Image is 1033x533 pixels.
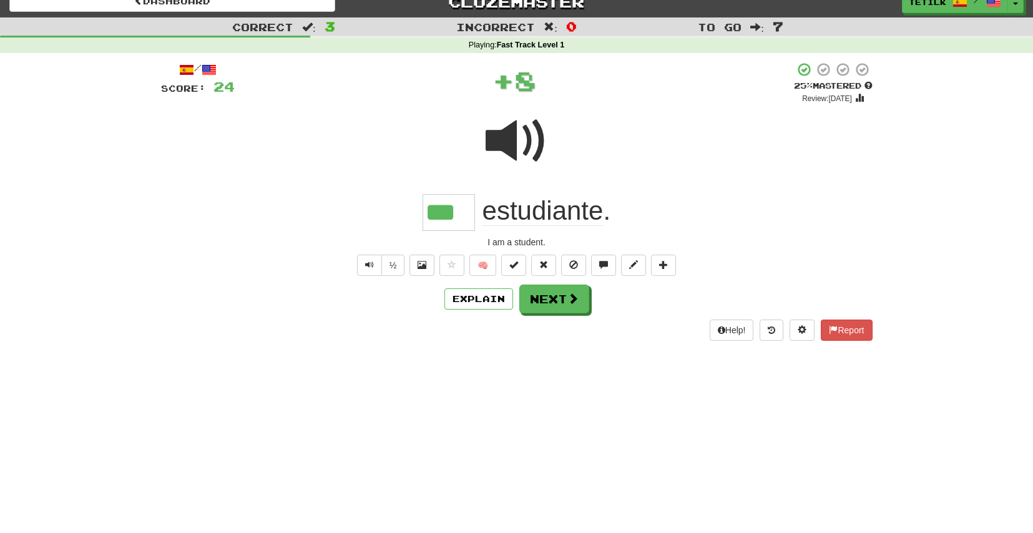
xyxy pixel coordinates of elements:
[501,255,526,276] button: Set this sentence to 100% Mastered (alt+m)
[531,255,556,276] button: Reset to 0% Mastered (alt+r)
[821,320,872,341] button: Report
[544,22,557,32] span: :
[710,320,754,341] button: Help!
[497,41,565,49] strong: Fast Track Level 1
[698,21,742,33] span: To go
[519,285,589,313] button: Next
[302,22,316,32] span: :
[161,236,873,248] div: I am a student.
[161,62,235,77] div: /
[760,320,783,341] button: Round history (alt+y)
[492,62,514,99] span: +
[750,22,764,32] span: :
[355,255,405,276] div: Text-to-speech controls
[213,79,235,94] span: 24
[161,83,206,94] span: Score:
[773,19,783,34] span: 7
[325,19,335,34] span: 3
[232,21,293,33] span: Correct
[621,255,646,276] button: Edit sentence (alt+d)
[514,65,536,96] span: 8
[482,196,604,226] span: estudiante
[566,19,577,34] span: 0
[409,255,434,276] button: Show image (alt+x)
[794,81,813,90] span: 25 %
[439,255,464,276] button: Favorite sentence (alt+f)
[456,21,535,33] span: Incorrect
[561,255,586,276] button: Ignore sentence (alt+i)
[794,81,873,92] div: Mastered
[469,255,496,276] button: 🧠
[357,255,382,276] button: Play sentence audio (ctl+space)
[591,255,616,276] button: Discuss sentence (alt+u)
[475,196,610,226] span: .
[444,288,513,310] button: Explain
[381,255,405,276] button: ½
[802,94,852,103] small: Review: [DATE]
[651,255,676,276] button: Add to collection (alt+a)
